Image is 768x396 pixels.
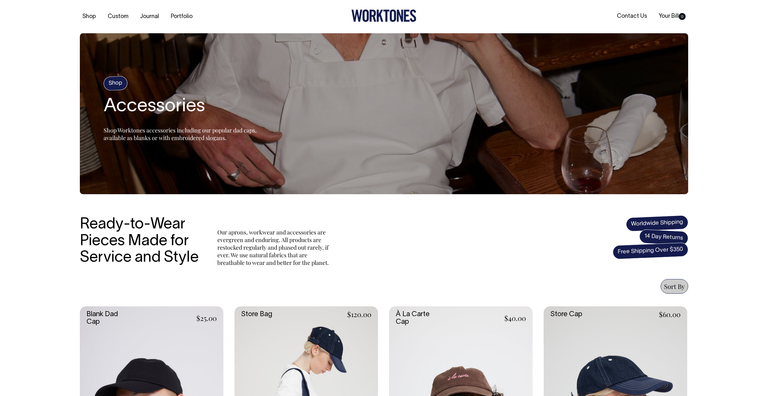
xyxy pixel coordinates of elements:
[168,11,195,22] a: Portfolio
[664,282,685,291] span: Sort By
[217,228,331,266] p: Our aprons, workwear and accessories are evergreen and enduring. All products are restocked regul...
[614,11,650,22] a: Contact Us
[138,11,162,22] a: Journal
[80,11,99,22] a: Shop
[105,11,131,22] a: Custom
[80,216,203,266] h3: Ready-to-Wear Pieces Made for Service and Style
[104,97,262,117] h2: Accessories
[679,13,686,20] span: 0
[656,11,688,22] a: Your Bill0
[612,242,688,259] span: Free Shipping Over $350
[104,126,257,142] span: Shop Worktones accessories including our popular dad caps, available as blanks or with embroidere...
[626,215,688,232] span: Worldwide Shipping
[639,229,688,246] span: 14 Day Returns
[103,76,128,91] h4: Shop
